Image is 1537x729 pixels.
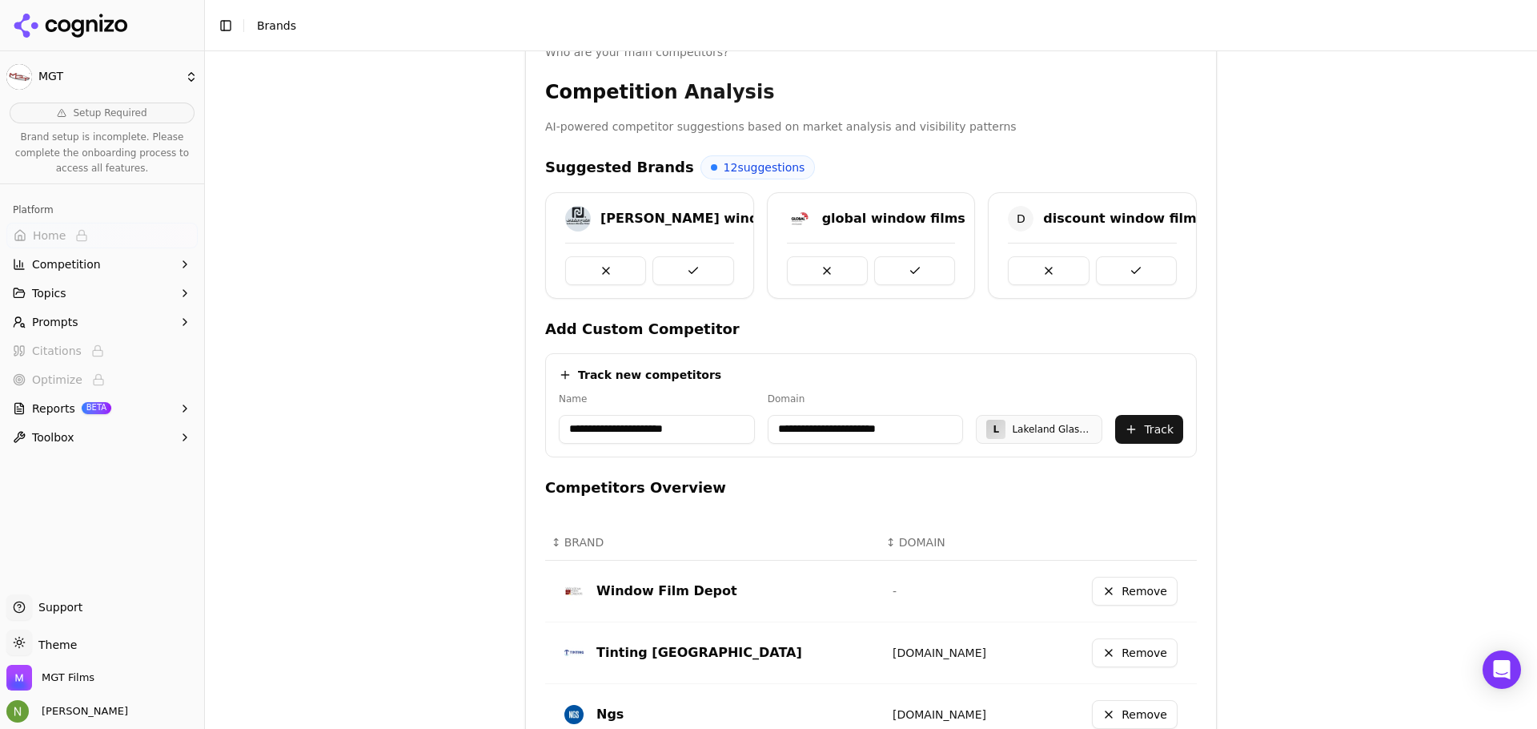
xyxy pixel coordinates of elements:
[564,534,604,550] span: BRAND
[1043,209,1196,228] div: discount window film
[565,206,591,232] img: johnson window films
[6,197,198,223] div: Platform
[564,705,584,724] img: NGS
[1012,423,1092,436] div: Lakeland Glass and Tint
[6,425,198,450] button: Toolbox
[32,372,82,388] span: Optimize
[545,525,880,561] th: BRAND
[600,209,818,228] div: [PERSON_NAME] window films
[6,64,32,90] img: MGT
[38,70,179,84] span: MGT
[6,309,198,335] button: Prompts
[32,256,101,272] span: Competition
[552,534,873,550] div: ↕BRAND
[32,638,77,651] span: Theme
[6,700,29,723] img: Nicole Martinez
[899,534,945,550] span: DOMAIN
[6,280,198,306] button: Topics
[564,643,584,663] img: Tinting Chicago
[33,228,66,244] span: Home
[880,525,1021,561] th: DOMAIN
[1092,577,1178,606] button: Remove
[545,79,1197,105] h3: Competition Analysis
[32,401,75,417] span: Reports
[545,44,1197,60] div: Who are your main competitors?
[787,206,813,232] img: global window films
[32,314,78,330] span: Prompts
[73,107,146,119] span: Setup Required
[596,705,624,724] div: Ngs
[32,599,82,615] span: Support
[578,367,721,383] h4: Track new competitors
[1092,638,1178,667] button: Remove
[1483,650,1521,689] div: Open Intercom Messenger
[1092,700,1178,729] button: Remove
[42,671,94,685] span: MGT Films
[32,343,82,359] span: Citations
[545,477,1197,499] h4: Competitors Overview
[545,156,694,179] h4: Suggested Brands
[32,285,66,301] span: Topics
[1008,206,1033,232] span: D
[6,665,32,691] img: MGT Films
[257,18,1492,34] nav: breadcrumb
[6,665,94,691] button: Open organization switcher
[82,402,111,413] span: BETA
[886,534,1014,550] div: ↕DOMAIN
[35,704,128,719] span: [PERSON_NAME]
[893,646,986,659] a: [DOMAIN_NAME]
[6,396,198,421] button: ReportsBETA
[559,393,755,405] label: Name
[596,643,802,663] div: Tinting [GEOGRAPHIC_DATA]
[257,19,296,32] span: Brands
[724,159,805,175] span: 12 suggestions
[993,423,1000,436] span: L
[768,393,964,405] label: Domain
[32,429,74,445] span: Toolbox
[545,318,1197,340] h4: Add Custom Competitor
[596,582,737,601] div: Window Film Depot
[6,700,128,723] button: Open user button
[1115,415,1183,444] button: Track
[10,130,195,177] p: Brand setup is incomplete. Please complete the onboarding process to access all features.
[564,582,584,601] img: window film depot
[893,585,897,598] span: -
[893,708,986,721] a: [DOMAIN_NAME]
[822,209,965,228] div: global window films
[6,252,198,277] button: Competition
[545,118,1197,136] p: AI-powered competitor suggestions based on market analysis and visibility patterns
